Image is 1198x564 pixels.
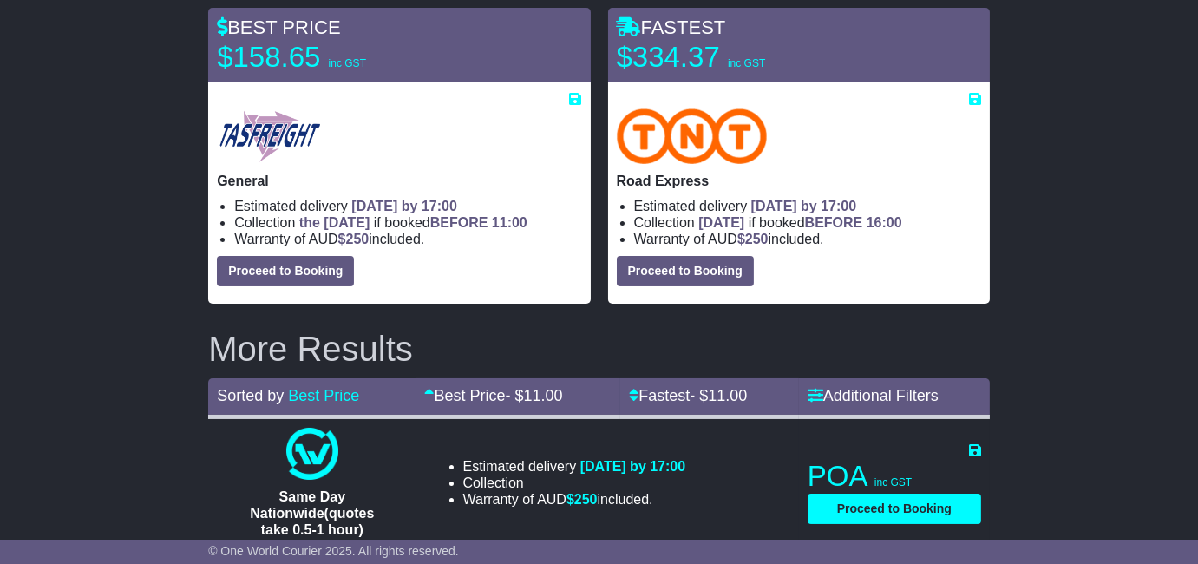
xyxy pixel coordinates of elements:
img: One World Courier: Same Day Nationwide(quotes take 0.5-1 hour) [286,428,338,480]
p: POA [808,459,981,494]
span: BEFORE [805,215,863,230]
span: 11.00 [708,387,747,404]
span: 11:00 [492,215,527,230]
h2: More Results [208,330,990,368]
p: Road Express [617,173,981,189]
span: $ [338,232,370,246]
li: Estimated delivery [634,198,981,214]
span: - $ [506,387,563,404]
a: Additional Filters [808,387,939,404]
p: $334.37 [617,40,834,75]
li: Estimated delivery [234,198,581,214]
span: $ [566,492,598,507]
span: if booked [698,215,901,230]
a: Best Price- $11.00 [425,387,563,404]
span: 11.00 [524,387,563,404]
li: Estimated delivery [463,458,686,475]
span: - $ [690,387,747,404]
img: TNT Domestic: Road Express [617,108,768,164]
button: Proceed to Booking [217,256,354,286]
span: FASTEST [617,16,726,38]
li: Warranty of AUD included. [634,231,981,247]
img: Tasfreight: General [217,108,322,164]
li: Warranty of AUD included. [463,491,686,508]
span: [DATE] by 17:00 [580,459,686,474]
span: BEFORE [430,215,488,230]
span: [DATE] by 17:00 [351,199,457,213]
li: Warranty of AUD included. [234,231,581,247]
span: if booked [299,215,527,230]
span: 250 [574,492,598,507]
span: 250 [346,232,370,246]
a: Fastest- $11.00 [629,387,747,404]
button: Proceed to Booking [617,256,754,286]
span: Same Day Nationwide(quotes take 0.5-1 hour) [250,489,374,537]
span: 16:00 [867,215,902,230]
button: Proceed to Booking [808,494,981,524]
p: General [217,173,581,189]
span: inc GST [329,57,366,69]
span: Sorted by [217,387,284,404]
span: BEST PRICE [217,16,340,38]
span: $ [737,232,769,246]
span: © One World Courier 2025. All rights reserved. [208,544,459,558]
span: [DATE] by 17:00 [751,199,857,213]
span: inc GST [728,57,765,69]
a: Best Price [288,387,359,404]
span: inc GST [874,476,912,489]
li: Collection [234,214,581,231]
li: Collection [463,475,686,491]
li: Collection [634,214,981,231]
span: the [DATE] [299,215,370,230]
span: 250 [745,232,769,246]
span: [DATE] [698,215,744,230]
p: $158.65 [217,40,434,75]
